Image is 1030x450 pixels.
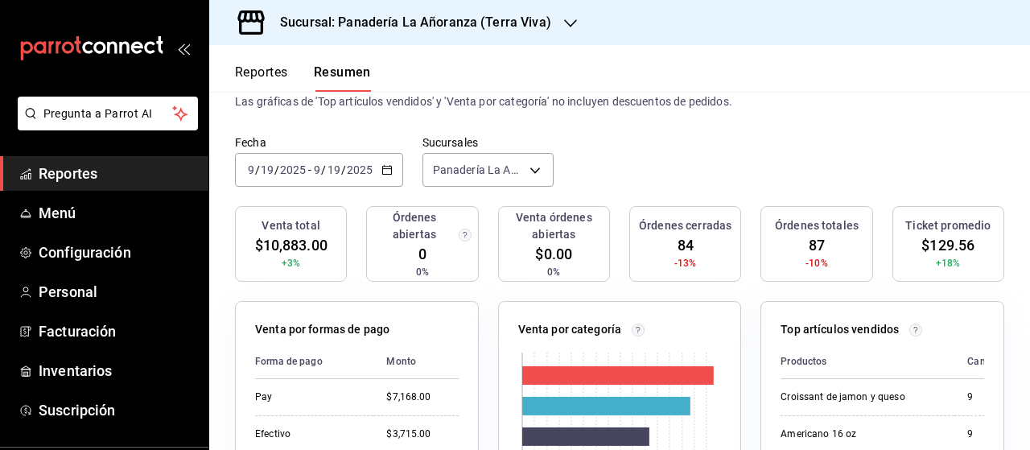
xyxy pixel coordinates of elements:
h3: Sucursal: Panadería La Añoranza (Terra Viva) [267,13,551,32]
p: Top artículos vendidos [781,321,899,338]
th: Cantidad [954,345,1021,379]
input: -- [247,163,255,176]
div: 9 [967,427,1008,441]
h3: Órdenes totales [775,217,859,234]
span: 87 [809,234,825,256]
input: ---- [279,163,307,176]
div: $7,168.00 [386,390,458,404]
span: - [308,163,311,176]
span: Suscripción [39,399,196,421]
span: Personal [39,281,196,303]
th: Forma de pago [255,345,373,379]
span: -10% [805,256,828,270]
div: Efectivo [255,427,360,441]
span: $129.56 [921,234,974,256]
span: Panadería La Añoranza (Terra Viva) [433,162,524,178]
span: 0 [418,243,426,265]
span: Reportes [39,163,196,184]
span: $0.00 [535,243,572,265]
span: +18% [936,256,961,270]
span: / [321,163,326,176]
h3: Órdenes abiertas [373,209,455,243]
p: Venta por formas de pago [255,321,389,338]
div: 9 [967,390,1008,404]
span: $10,883.00 [255,234,328,256]
h3: Venta total [262,217,319,234]
button: Pregunta a Parrot AI [18,97,198,130]
span: 0% [547,265,560,279]
label: Fecha [235,137,403,148]
span: Pregunta a Parrot AI [43,105,173,122]
span: Inventarios [39,360,196,382]
span: / [341,163,346,176]
input: -- [260,163,274,176]
span: 0% [416,265,429,279]
div: Pay [255,390,360,404]
input: ---- [346,163,373,176]
button: open_drawer_menu [177,42,190,55]
h3: Órdenes cerradas [639,217,731,234]
span: Facturación [39,320,196,342]
span: / [255,163,260,176]
button: Reportes [235,64,288,92]
span: 84 [678,234,694,256]
input: -- [313,163,321,176]
h3: Ticket promedio [905,217,991,234]
p: Venta por categoría [518,321,622,338]
h3: Venta órdenes abiertas [505,209,603,243]
th: Monto [373,345,458,379]
span: / [274,163,279,176]
a: Pregunta a Parrot AI [11,117,198,134]
input: -- [327,163,341,176]
div: Croissant de jamon y queso [781,390,941,404]
div: navigation tabs [235,64,371,92]
span: Menú [39,202,196,224]
label: Sucursales [422,137,554,148]
div: $3,715.00 [386,427,458,441]
span: Configuración [39,242,196,263]
div: Americano 16 oz [781,427,941,441]
button: Resumen [314,64,371,92]
span: +3% [282,256,300,270]
th: Productos [781,345,954,379]
span: -13% [674,256,697,270]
